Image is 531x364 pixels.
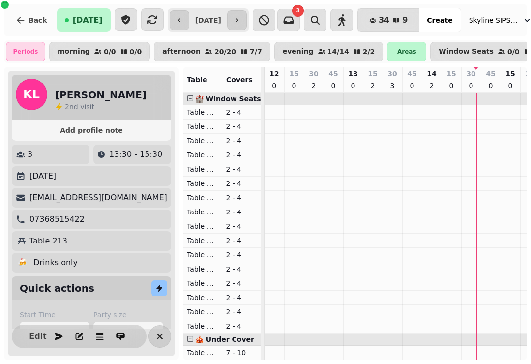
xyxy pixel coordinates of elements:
p: Window Seats [439,48,494,56]
p: 2 - 4 [226,179,258,188]
p: 7 - 10 [226,348,258,358]
p: 2 - 4 [226,164,258,174]
p: 2 - 4 [226,236,258,245]
p: 2 - 4 [226,250,258,260]
span: Create [427,17,452,24]
p: 0 / 0 [104,48,116,55]
p: 🍻 [18,257,28,269]
p: Table 104 [187,150,218,160]
p: visit [65,102,94,112]
p: 2 - 4 [226,193,258,203]
p: 45 [328,69,338,79]
p: 2 - 4 [226,293,258,303]
span: 9 [402,16,408,24]
p: 14 / 14 [327,48,349,55]
p: Table 110 [187,236,218,245]
p: 12 [269,69,279,79]
button: 349 [357,8,419,32]
p: 0 / 0 [130,48,142,55]
p: 2 - 4 [226,321,258,331]
span: 2 [65,103,69,111]
p: morning [58,48,90,56]
button: Edit [28,327,48,346]
p: 15 [289,69,298,79]
p: 30 [387,69,397,79]
p: Table 102 [187,121,218,131]
p: 2 - 4 [226,278,258,288]
p: Table 115 [187,307,218,317]
p: 0 [349,81,357,91]
label: Party size [93,310,163,320]
p: 0 [290,81,298,91]
p: 3 [388,81,396,91]
p: 7 / 7 [250,48,262,55]
p: 15 [446,69,456,79]
button: evening14/142/2 [274,42,383,61]
p: 30 [466,69,475,79]
p: Table 107 [187,193,218,203]
h2: [PERSON_NAME] [55,88,147,102]
p: 0 [506,81,514,91]
p: 3 [28,149,32,160]
button: Back [8,8,55,32]
p: 0 [329,81,337,91]
p: Table 108 [187,207,218,217]
p: 2 / 2 [363,48,375,55]
p: Table 106 [187,179,218,188]
h2: Quick actions [20,281,94,295]
p: 2 - 4 [226,136,258,146]
button: afternoon20/207/7 [154,42,270,61]
span: [DATE] [73,16,103,24]
p: 13 [348,69,357,79]
div: Areas [387,42,426,61]
p: 2 [428,81,436,91]
p: 2 - 4 [226,107,258,117]
p: 2 - 4 [226,207,258,217]
div: Periods [6,42,45,61]
p: Table 111 [187,250,218,260]
p: 0 [467,81,475,91]
p: 2 - 4 [226,307,258,317]
p: 0 [270,81,278,91]
p: Table 109 [187,221,218,231]
button: [DATE] [57,8,111,32]
p: [EMAIL_ADDRESS][DOMAIN_NAME] [29,192,167,204]
p: 2 - 4 [226,264,258,274]
p: 45 [486,69,495,79]
span: Edit [32,333,44,340]
p: Table 103 [187,136,218,146]
span: Add profile note [24,127,159,134]
p: Table 201 [187,348,218,358]
span: 34 [379,16,389,24]
p: Table 213 [29,235,67,247]
p: Table 113 [187,278,218,288]
p: 0 [408,81,416,91]
p: Table 101 [187,107,218,117]
p: Table 105 [187,164,218,174]
p: 0 [447,81,455,91]
span: KL [23,89,40,100]
span: 3 [296,8,299,13]
p: afternoon [162,48,201,56]
button: morning0/00/0 [49,42,150,61]
span: Covers [226,76,253,84]
p: 2 [310,81,318,91]
span: Skyline SIPS SJQ [469,15,518,25]
p: Table 114 [187,293,218,303]
span: Back [29,17,47,24]
p: evening [283,48,314,56]
p: 2 - 4 [226,121,258,131]
span: 🎪 Under Cover [195,335,254,343]
p: Table 116 [187,321,218,331]
span: nd [69,103,80,111]
p: 07368515422 [29,213,85,225]
p: 15 [368,69,377,79]
p: 15 [505,69,515,79]
p: 2 [369,81,377,91]
button: Create [419,8,460,32]
p: 13:30 - 15:30 [109,149,162,160]
p: [DATE] [29,170,56,182]
p: 14 [427,69,436,79]
p: 2 - 4 [226,221,258,231]
button: Add profile note [16,124,167,137]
